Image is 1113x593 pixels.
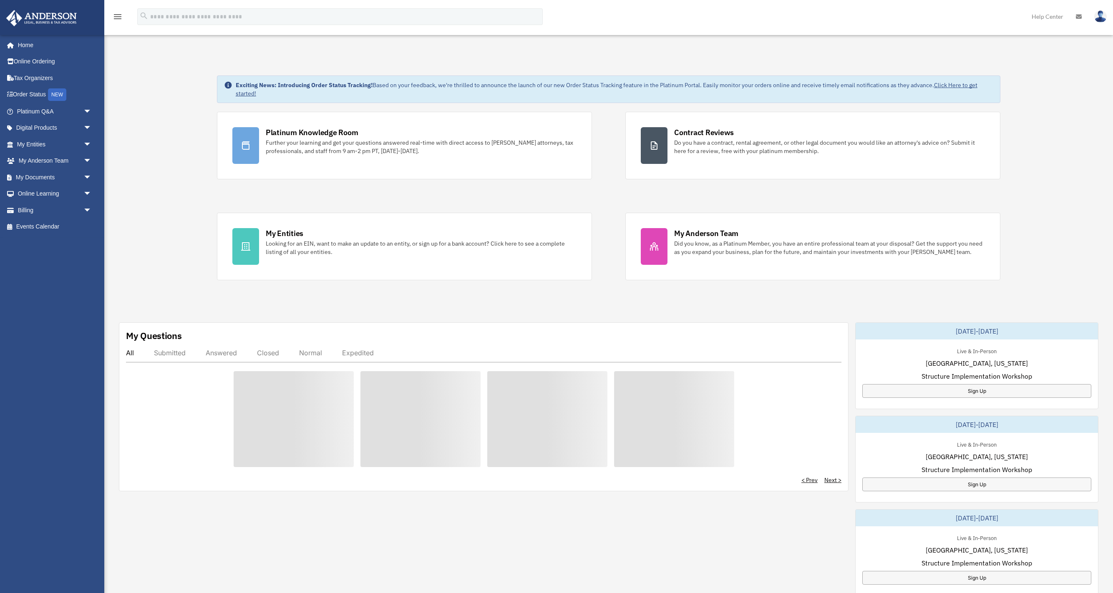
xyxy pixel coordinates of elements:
[674,138,985,155] div: Do you have a contract, rental agreement, or other legal document you would like an attorney's ad...
[236,81,977,97] a: Click Here to get started!
[83,136,100,153] span: arrow_drop_down
[6,70,104,86] a: Tax Organizers
[206,349,237,357] div: Answered
[6,136,104,153] a: My Entitiesarrow_drop_down
[926,452,1028,462] span: [GEOGRAPHIC_DATA], [US_STATE]
[6,103,104,120] a: Platinum Q&Aarrow_drop_down
[6,86,104,103] a: Order StatusNEW
[266,127,358,138] div: Platinum Knowledge Room
[83,186,100,203] span: arrow_drop_down
[266,138,577,155] div: Further your learning and get your questions answered real-time with direct access to [PERSON_NAM...
[862,571,1091,585] a: Sign Up
[266,228,303,239] div: My Entities
[236,81,373,89] strong: Exciting News: Introducing Order Status Tracking!
[154,349,186,357] div: Submitted
[113,12,123,22] i: menu
[862,477,1091,491] a: Sign Up
[83,202,100,219] span: arrow_drop_down
[6,219,104,235] a: Events Calendar
[83,153,100,170] span: arrow_drop_down
[266,239,577,256] div: Looking for an EIN, want to make an update to an entity, or sign up for a bank account? Click her...
[625,112,1000,179] a: Contract Reviews Do you have a contract, rental agreement, or other legal document you would like...
[217,213,592,280] a: My Entities Looking for an EIN, want to make an update to an entity, or sign up for a bank accoun...
[6,202,104,219] a: Billingarrow_drop_down
[48,88,66,101] div: NEW
[922,558,1032,568] span: Structure Implementation Workshop
[922,371,1032,381] span: Structure Implementation Workshop
[126,349,134,357] div: All
[674,127,734,138] div: Contract Reviews
[83,169,100,186] span: arrow_drop_down
[950,346,1003,355] div: Live & In-Person
[6,53,104,70] a: Online Ordering
[6,153,104,169] a: My Anderson Teamarrow_drop_down
[217,112,592,179] a: Platinum Knowledge Room Further your learning and get your questions answered real-time with dire...
[6,186,104,202] a: Online Learningarrow_drop_down
[950,440,1003,448] div: Live & In-Person
[236,81,993,98] div: Based on your feedback, we're thrilled to announce the launch of our new Order Status Tracking fe...
[257,349,279,357] div: Closed
[342,349,374,357] div: Expedited
[625,213,1000,280] a: My Anderson Team Did you know, as a Platinum Member, you have an entire professional team at your...
[113,15,123,22] a: menu
[4,10,79,26] img: Anderson Advisors Platinum Portal
[6,120,104,136] a: Digital Productsarrow_drop_down
[6,169,104,186] a: My Documentsarrow_drop_down
[824,476,841,484] a: Next >
[922,465,1032,475] span: Structure Implementation Workshop
[856,510,1098,526] div: [DATE]-[DATE]
[926,358,1028,368] span: [GEOGRAPHIC_DATA], [US_STATE]
[83,120,100,137] span: arrow_drop_down
[950,533,1003,542] div: Live & In-Person
[126,329,182,342] div: My Questions
[801,476,818,484] a: < Prev
[856,416,1098,433] div: [DATE]-[DATE]
[926,545,1028,555] span: [GEOGRAPHIC_DATA], [US_STATE]
[299,349,322,357] div: Normal
[862,384,1091,398] a: Sign Up
[674,228,738,239] div: My Anderson Team
[1094,10,1107,23] img: User Pic
[6,37,100,53] a: Home
[139,11,149,20] i: search
[83,103,100,120] span: arrow_drop_down
[856,323,1098,339] div: [DATE]-[DATE]
[674,239,985,256] div: Did you know, as a Platinum Member, you have an entire professional team at your disposal? Get th...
